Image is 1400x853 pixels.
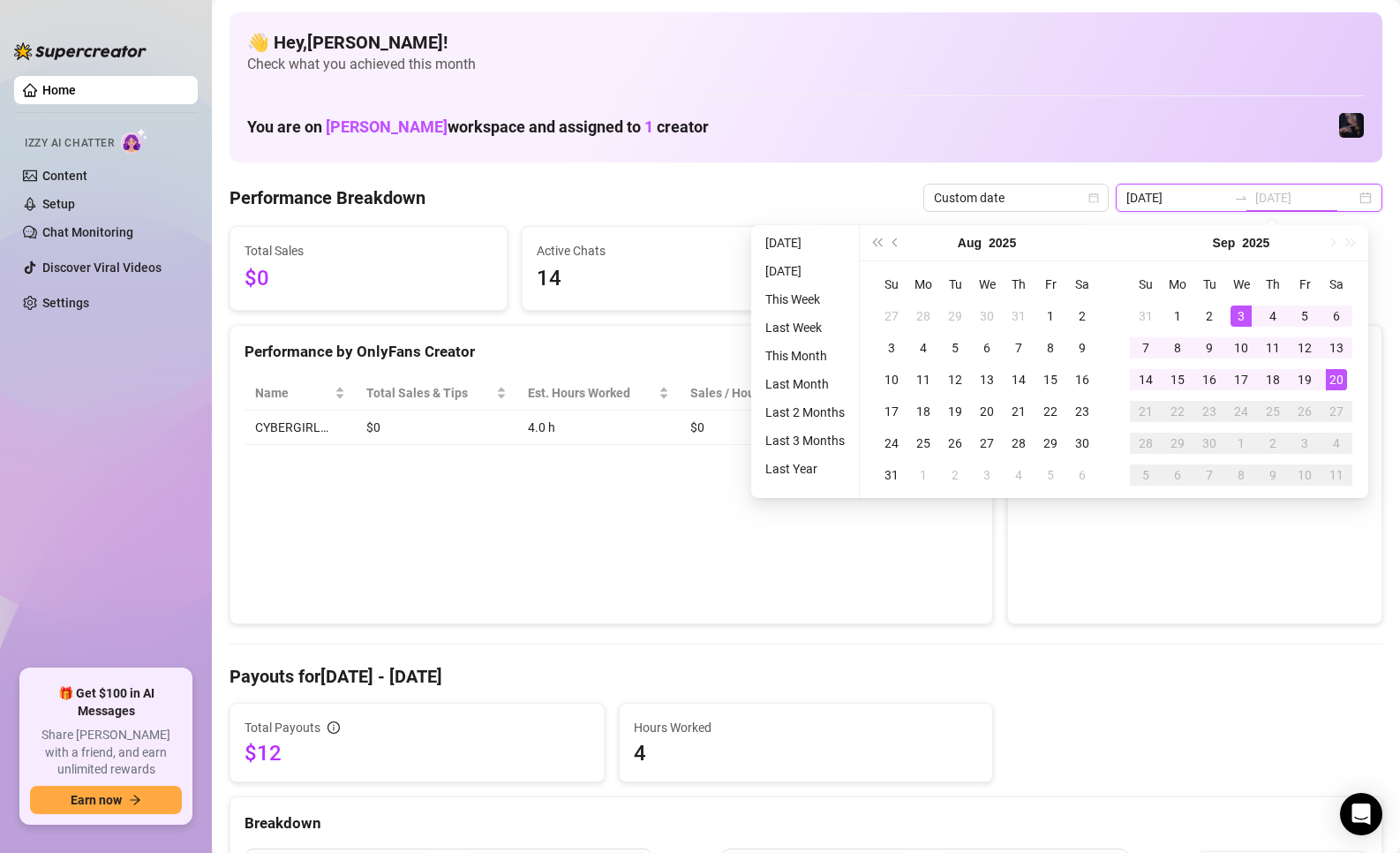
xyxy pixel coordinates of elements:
a: Content [42,169,87,183]
td: 2025-09-11 [1257,332,1289,364]
td: 2025-09-13 [1321,332,1352,364]
td: 2025-08-31 [1130,300,1162,332]
div: 24 [1231,401,1252,422]
td: 2025-08-05 [939,332,971,364]
td: 2025-10-11 [1321,459,1352,491]
td: 2025-08-28 [1003,427,1035,459]
div: 25 [913,433,934,454]
span: Total Payouts [245,718,320,737]
div: 30 [1072,433,1093,454]
td: 2025-08-08 [1035,332,1066,364]
th: Tu [939,268,971,300]
a: Discover Viral Videos [42,260,162,275]
td: 2025-08-04 [907,332,939,364]
div: 13 [976,369,997,390]
td: 2025-09-05 [1289,300,1321,332]
div: 3 [1294,433,1315,454]
td: 2025-09-08 [1162,332,1193,364]
span: 4 [634,739,979,767]
div: 7 [1135,337,1156,359]
div: 9 [1262,464,1283,486]
li: This Week [758,289,852,310]
td: 2025-08-23 [1066,396,1098,427]
td: 2025-08-22 [1035,396,1066,427]
div: 1 [1040,306,1061,327]
td: 2025-10-05 [1130,459,1162,491]
li: This Month [758,345,852,366]
input: Start date [1126,188,1227,208]
div: 19 [945,401,966,422]
div: 4 [1326,433,1347,454]
div: 18 [913,401,934,422]
div: 13 [1326,337,1347,359]
span: Custom date [934,185,1098,211]
td: 2025-10-02 [1257,427,1289,459]
button: Earn nowarrow-right [30,786,182,814]
td: 2025-08-13 [971,364,1003,396]
div: 21 [1008,401,1029,422]
td: 2025-08-02 [1066,300,1098,332]
td: 2025-09-06 [1066,459,1098,491]
div: 6 [1326,306,1347,327]
td: 2025-10-10 [1289,459,1321,491]
img: logo-BBDzfeDw.svg [14,42,147,60]
td: 2025-09-01 [1162,300,1193,332]
td: CYBERGIRL… [245,411,356,445]
div: 29 [1040,433,1061,454]
div: 29 [1167,433,1188,454]
th: Mo [1162,268,1193,300]
div: 10 [1294,464,1315,486]
td: 2025-10-04 [1321,427,1352,459]
td: 2025-07-30 [971,300,1003,332]
div: 10 [1231,337,1252,359]
td: 2025-09-09 [1193,332,1225,364]
div: 12 [1294,337,1315,359]
div: 2 [945,464,966,486]
li: Last Week [758,317,852,338]
td: 2025-09-05 [1035,459,1066,491]
td: 2025-08-30 [1066,427,1098,459]
h4: Payouts for [DATE] - [DATE] [230,664,1382,689]
div: 14 [1135,369,1156,390]
td: 2025-08-15 [1035,364,1066,396]
div: 4 [1262,306,1283,327]
button: Last year (Control + left) [867,225,886,260]
div: 20 [1326,369,1347,390]
div: 28 [1008,433,1029,454]
span: info-circle [327,721,340,734]
a: Home [42,83,76,97]
td: 2025-09-17 [1225,364,1257,396]
div: 27 [1326,401,1347,422]
td: 2025-08-09 [1066,332,1098,364]
td: 2025-08-31 [876,459,907,491]
th: Fr [1289,268,1321,300]
span: Sales / Hour [690,383,778,403]
td: 2025-08-14 [1003,364,1035,396]
td: 2025-07-31 [1003,300,1035,332]
span: Total Sales [245,241,493,260]
td: 2025-09-14 [1130,364,1162,396]
span: Hours Worked [634,718,979,737]
td: 2025-08-06 [971,332,1003,364]
td: 2025-08-29 [1035,427,1066,459]
div: 4 [913,337,934,359]
td: 2025-09-15 [1162,364,1193,396]
td: 2025-09-04 [1003,459,1035,491]
div: 5 [1294,306,1315,327]
div: Breakdown [245,811,1367,835]
button: Choose a month [958,225,982,260]
h4: 👋 Hey, [PERSON_NAME] ! [247,30,1365,55]
td: 2025-09-26 [1289,396,1321,427]
div: 1 [1167,306,1188,327]
span: Name [255,383,331,403]
div: 3 [1231,306,1252,327]
td: 2025-08-10 [876,364,907,396]
div: 12 [945,369,966,390]
div: 14 [1008,369,1029,390]
td: 2025-09-25 [1257,396,1289,427]
h4: Performance Breakdown [230,185,425,210]
td: 2025-09-02 [939,459,971,491]
th: Name [245,376,356,411]
td: $0 [356,411,517,445]
div: 31 [1008,306,1029,327]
